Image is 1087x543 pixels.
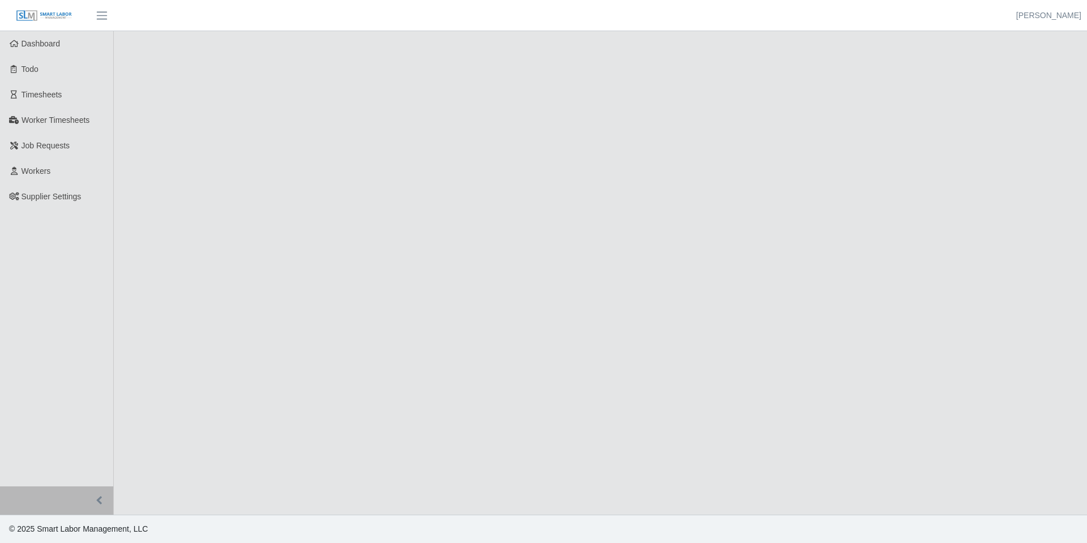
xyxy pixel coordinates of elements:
[22,90,62,99] span: Timesheets
[22,192,82,201] span: Supplier Settings
[22,65,38,74] span: Todo
[22,116,89,125] span: Worker Timesheets
[22,166,51,176] span: Workers
[22,141,70,150] span: Job Requests
[9,524,148,533] span: © 2025 Smart Labor Management, LLC
[16,10,72,22] img: SLM Logo
[22,39,61,48] span: Dashboard
[1016,10,1081,22] a: [PERSON_NAME]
